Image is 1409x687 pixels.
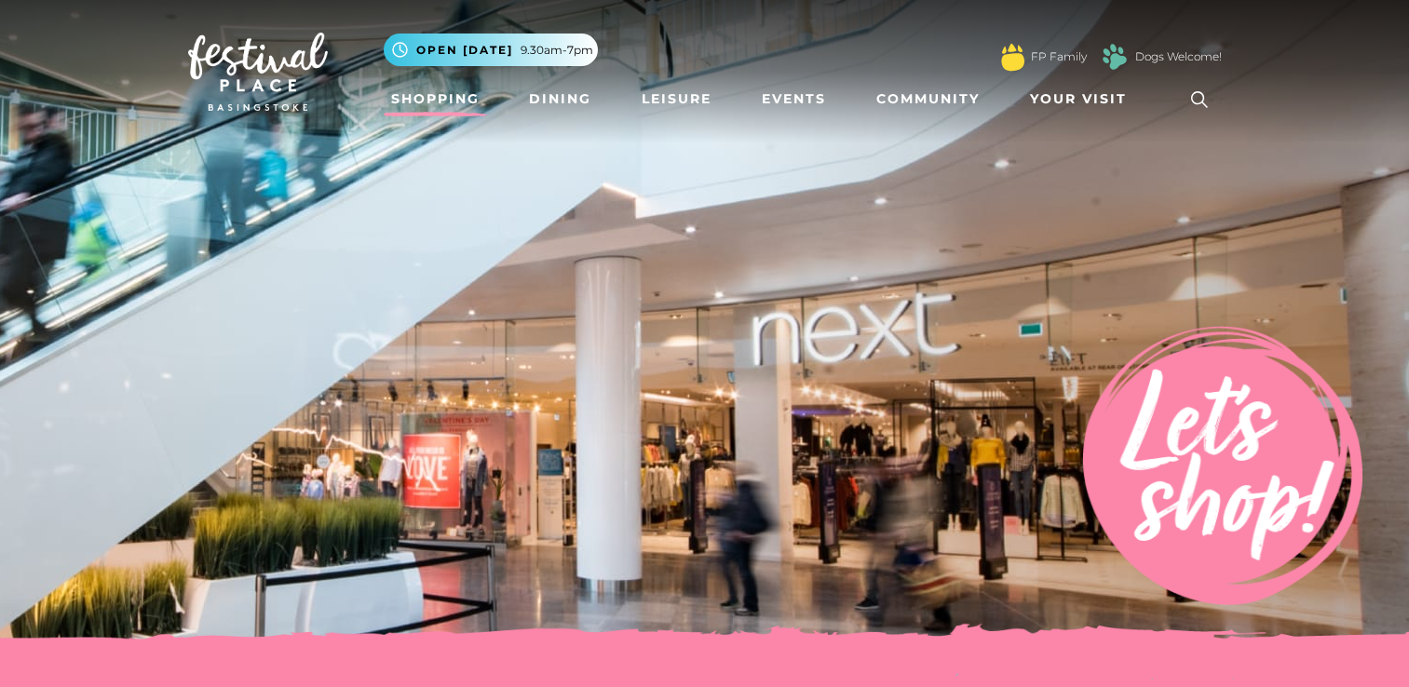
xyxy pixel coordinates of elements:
a: Dogs Welcome! [1135,48,1222,65]
span: Open [DATE] [416,42,513,59]
a: Community [869,82,987,116]
a: Leisure [634,82,719,116]
span: Your Visit [1030,89,1127,109]
img: Festival Place Logo [188,33,328,111]
a: Your Visit [1023,82,1144,116]
a: FP Family [1031,48,1087,65]
a: Events [754,82,833,116]
a: Shopping [384,82,487,116]
button: Open [DATE] 9.30am-7pm [384,34,598,66]
a: Dining [522,82,599,116]
span: 9.30am-7pm [521,42,593,59]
